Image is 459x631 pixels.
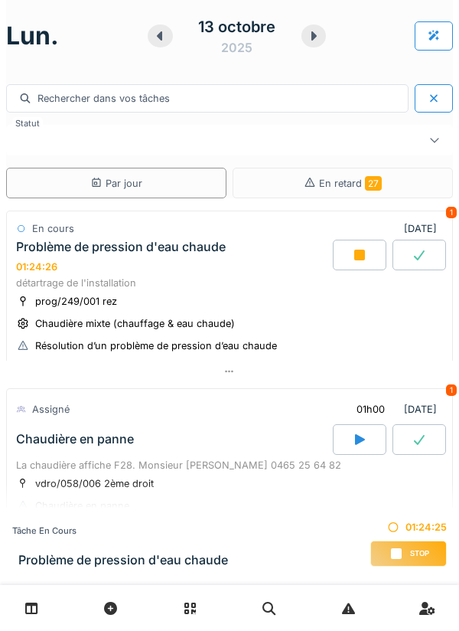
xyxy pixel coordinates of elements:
[12,117,43,130] label: Statut
[446,384,457,396] div: 1
[410,548,429,559] span: Stop
[35,294,117,309] div: prog/249/001 rez
[32,221,74,236] div: En cours
[343,395,443,423] div: [DATE]
[319,178,382,189] span: En retard
[35,476,154,491] div: vdro/058/006 2ème droit
[35,499,129,513] div: Chaudière en panne
[6,84,409,113] div: Rechercher dans vos tâches
[365,176,382,191] span: 27
[198,15,275,38] div: 13 octobre
[35,316,235,331] div: Chaudière mixte (chauffage & eau chaude)
[90,176,142,191] div: Par jour
[16,240,226,254] div: Problème de pression d'eau chaude
[404,221,443,236] div: [DATE]
[16,261,57,273] div: 01:24:26
[16,276,443,290] div: détartrage de l'installation
[356,402,385,417] div: 01h00
[12,525,228,538] div: Tâche en cours
[16,432,134,446] div: Chaudière en panne
[18,553,228,567] h3: Problème de pression d'eau chaude
[221,38,252,57] div: 2025
[446,207,457,218] div: 1
[370,520,447,535] div: 01:24:25
[35,338,277,353] div: Résolution d’un problème de pression d’eau chaude
[16,458,443,472] div: La chaudière affiche F28. Monsieur [PERSON_NAME] 0465 25 64 82
[6,21,59,51] h1: lun.
[32,402,70,417] div: Assigné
